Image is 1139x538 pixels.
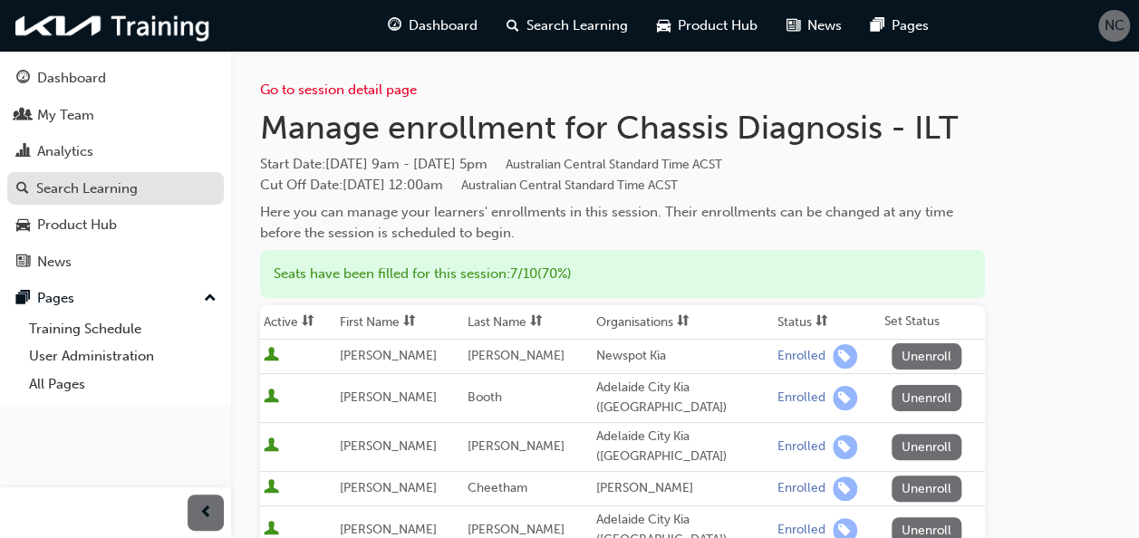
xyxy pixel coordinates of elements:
th: Toggle SortBy [464,305,593,340]
a: Dashboard [7,62,224,95]
span: learningRecordVerb_ENROLL-icon [833,435,857,459]
span: [PERSON_NAME] [468,522,565,537]
span: [PERSON_NAME] [340,522,437,537]
span: User is active [264,389,279,407]
span: Pages [892,15,929,36]
span: Australian Central Standard Time ACST [506,157,722,172]
span: pages-icon [16,291,30,307]
a: Analytics [7,135,224,168]
a: All Pages [22,370,224,399]
span: [PERSON_NAME] [468,438,565,454]
button: Unenroll [892,343,962,370]
th: Toggle SortBy [774,305,881,340]
button: Unenroll [892,385,962,411]
span: car-icon [16,217,30,234]
div: Here you can manage your learners' enrollments in this session. Their enrollments can be changed ... [260,202,985,243]
span: [PERSON_NAME] [340,348,437,363]
span: Cut Off Date : [DATE] 12:00am [260,177,678,193]
div: [PERSON_NAME] [596,478,770,499]
a: guage-iconDashboard [373,7,492,44]
button: DashboardMy TeamAnalyticsSearch LearningProduct HubNews [7,58,224,282]
a: search-iconSearch Learning [492,7,642,44]
span: Cheetham [468,480,527,495]
span: chart-icon [16,144,30,160]
h1: Manage enrollment for Chassis Diagnosis - ILT [260,108,985,148]
button: Unenroll [892,434,962,460]
a: Product Hub [7,208,224,242]
div: Adelaide City Kia ([GEOGRAPHIC_DATA]) [596,378,770,418]
div: Pages [37,288,74,309]
span: guage-icon [16,71,30,87]
span: up-icon [204,287,217,311]
span: search-icon [507,14,519,37]
a: Go to session detail page [260,82,417,98]
div: Seats have been filled for this session : 7 / 10 ( 70% ) [260,250,985,298]
span: learningRecordVerb_ENROLL-icon [833,386,857,410]
span: sorting-icon [530,314,543,330]
div: Analytics [37,141,93,162]
span: Search Learning [526,15,628,36]
a: User Administration [22,342,224,370]
span: News [807,15,842,36]
button: Pages [7,282,224,315]
span: User is active [264,347,279,365]
div: Search Learning [36,178,138,199]
span: [PERSON_NAME] [340,438,437,454]
div: Enrolled [777,438,825,456]
img: kia-training [9,7,217,44]
span: prev-icon [199,502,213,524]
div: Product Hub [37,215,117,235]
span: [PERSON_NAME] [340,480,437,495]
th: Toggle SortBy [260,305,336,340]
a: Training Schedule [22,315,224,343]
button: Unenroll [892,476,962,502]
span: [PERSON_NAME] [468,348,565,363]
span: news-icon [16,255,30,271]
a: news-iconNews [772,7,856,44]
a: My Team [7,99,224,132]
div: Enrolled [777,348,825,365]
div: Dashboard [37,68,106,89]
div: Enrolled [777,389,825,407]
a: car-iconProduct Hub [642,7,772,44]
th: Toggle SortBy [593,305,774,340]
span: sorting-icon [677,314,690,330]
div: Newspot Kia [596,346,770,367]
span: Start Date : [260,154,985,175]
span: learningRecordVerb_ENROLL-icon [833,344,857,369]
button: NC [1098,10,1130,42]
span: Booth [468,389,502,405]
span: pages-icon [871,14,884,37]
a: pages-iconPages [856,7,943,44]
span: car-icon [657,14,671,37]
span: User is active [264,437,279,456]
span: Product Hub [678,15,758,36]
div: Adelaide City Kia ([GEOGRAPHIC_DATA]) [596,427,770,467]
span: User is active [264,479,279,497]
span: sorting-icon [816,314,828,330]
div: Enrolled [777,480,825,497]
span: guage-icon [388,14,401,37]
span: NC [1105,15,1125,36]
a: Search Learning [7,172,224,206]
div: News [37,252,72,273]
a: News [7,245,224,279]
span: Dashboard [409,15,478,36]
span: sorting-icon [302,314,314,330]
span: sorting-icon [403,314,416,330]
div: My Team [37,105,94,126]
span: people-icon [16,108,30,124]
th: Set Status [881,305,985,340]
span: search-icon [16,181,29,197]
span: [DATE] 9am - [DATE] 5pm [325,156,722,172]
span: [PERSON_NAME] [340,389,437,405]
span: news-icon [787,14,800,37]
span: Australian Central Standard Time ACST [461,178,678,193]
span: learningRecordVerb_ENROLL-icon [833,476,857,501]
th: Toggle SortBy [336,305,465,340]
